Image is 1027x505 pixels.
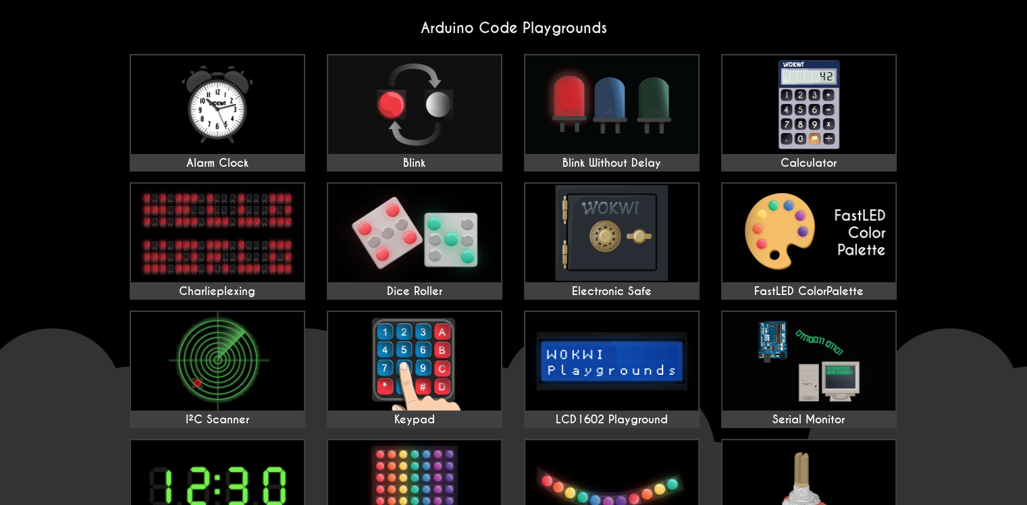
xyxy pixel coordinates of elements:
a: Blink Without Delay [524,54,700,171]
div: I²C Scanner [131,413,304,427]
div: Calculator [722,157,895,170]
a: Calculator [721,54,897,171]
img: Blink Without Delay [525,55,698,154]
img: Dice Roller [328,184,501,282]
a: Blink [327,54,502,171]
div: Alarm Clock [131,157,304,170]
div: LCD1602 Playground [525,413,698,427]
div: Serial Monitor [722,413,895,427]
a: Keypad [327,311,502,428]
a: LCD1602 Playground [524,311,700,428]
img: Keypad [328,312,501,410]
a: Charlieplexing [130,182,305,300]
a: Serial Monitor [721,311,897,428]
a: Dice Roller [327,182,502,300]
div: Charlieplexing [131,285,304,298]
img: FastLED ColorPalette [722,184,895,282]
a: I²C Scanner [130,311,305,428]
a: Alarm Clock [130,54,305,171]
a: FastLED ColorPalette [721,182,897,300]
img: Electronic Safe [525,184,698,282]
div: Dice Roller [328,285,501,298]
img: Charlieplexing [131,184,304,282]
a: Electronic Safe [524,182,700,300]
div: Blink [328,157,501,170]
img: LCD1602 Playground [525,312,698,410]
div: Keypad [328,413,501,427]
img: Alarm Clock [131,55,304,154]
h2: Arduino Code Playgrounds [119,19,909,37]
div: FastLED ColorPalette [722,285,895,298]
img: Calculator [722,55,895,154]
img: Blink [328,55,501,154]
img: I²C Scanner [131,312,304,410]
div: Blink Without Delay [525,157,698,170]
img: Serial Monitor [722,312,895,410]
div: Electronic Safe [525,285,698,298]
